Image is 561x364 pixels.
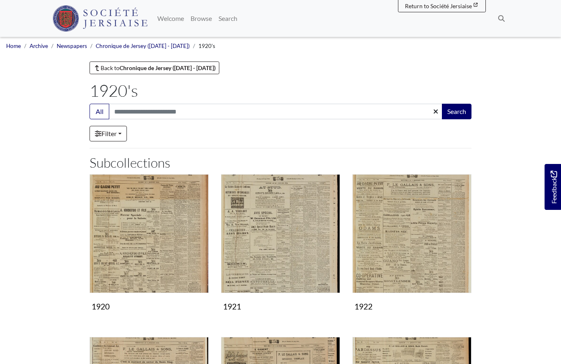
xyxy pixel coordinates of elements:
[442,104,471,119] button: Search
[215,174,346,327] div: Subcollection
[405,2,472,9] span: Return to Société Jersiaise
[221,174,340,293] img: 1921
[57,43,87,49] a: Newspapers
[90,126,127,141] a: Filter
[187,10,215,27] a: Browse
[215,10,241,27] a: Search
[53,5,147,32] img: Société Jersiaise
[30,43,48,49] a: Archive
[352,174,471,293] img: 1922
[83,174,215,327] div: Subcollection
[90,81,471,100] h1: 1920's
[120,64,216,71] strong: Chronique de Jersey ([DATE] - [DATE])
[549,171,559,204] span: Feedback
[198,43,215,49] span: 1920's
[154,10,187,27] a: Welcome
[90,174,209,293] img: 1920
[96,43,190,49] a: Chronique de Jersey ([DATE] - [DATE])
[346,174,478,327] div: Subcollection
[6,43,21,49] a: Home
[109,104,443,119] input: Search this collection...
[221,174,340,315] a: 1921 1921
[53,3,147,34] a: Société Jersiaise logo
[90,155,471,171] h2: Subcollections
[545,164,561,210] a: Would you like to provide feedback?
[90,104,109,119] button: All
[352,174,471,315] a: 1922 1922
[90,174,209,315] a: 1920 1920
[90,61,219,74] a: Back toChronique de Jersey ([DATE] - [DATE])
